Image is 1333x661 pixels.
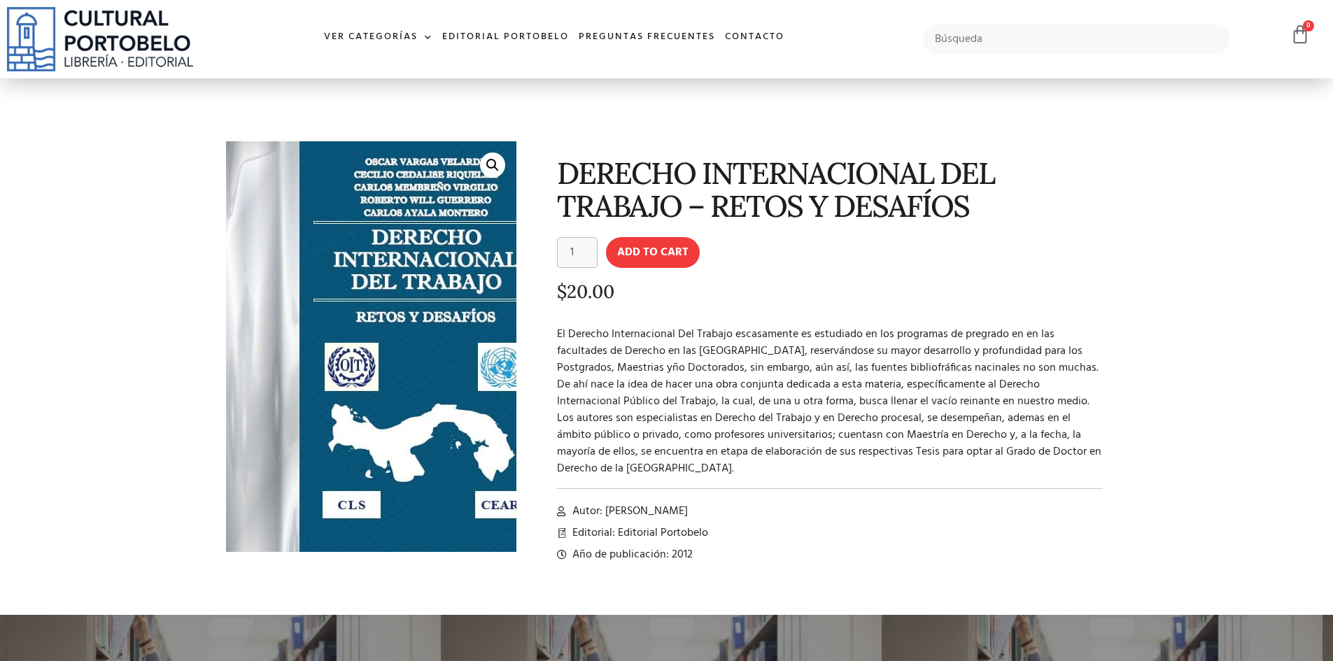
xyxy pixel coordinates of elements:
[480,152,505,178] a: 🔍
[437,22,574,52] a: Editorial Portobelo
[557,157,1103,223] h1: DERECHO INTERNACIONAL DEL TRABAJO – RETOS Y DESAFÍOS
[1290,24,1310,45] a: 0
[569,525,708,541] span: Editorial: Editorial Portobelo
[569,503,688,520] span: Autor: [PERSON_NAME]
[557,280,567,303] span: $
[574,22,720,52] a: Preguntas frecuentes
[720,22,789,52] a: Contacto
[569,546,693,563] span: Año de publicación: 2012
[557,237,598,268] input: Product quantity
[606,237,700,268] button: Add to cart
[557,280,614,303] bdi: 20.00
[319,22,437,52] a: Ver Categorías
[923,24,1230,54] input: Búsqueda
[557,326,1103,477] p: El Derecho Internacional Del Trabajo escasamente es estudiado en los programas de pregrado en en ...
[1303,20,1314,31] span: 0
